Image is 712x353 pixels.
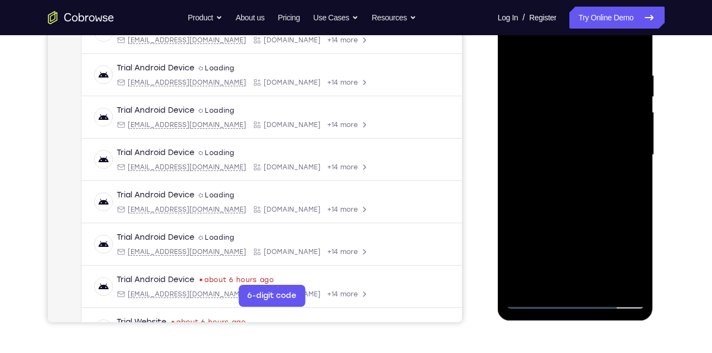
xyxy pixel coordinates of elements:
span: android@example.com [80,167,198,175]
div: Open device details [34,142,414,185]
div: Loading [151,152,187,161]
div: Trial Android Device [69,109,146,120]
a: Go to the home page [48,11,114,24]
div: Trial Android Device [69,194,146,205]
span: android@example.com [80,294,198,302]
div: Email [69,294,198,302]
div: App [205,294,273,302]
span: +14 more [279,167,310,175]
div: Trial Android Device [69,278,146,289]
span: Cobrowse.io [216,209,273,218]
button: Product [188,7,222,29]
a: Pricing [278,7,300,29]
div: App [205,167,273,175]
div: App [205,124,273,133]
a: Log In [498,7,518,29]
span: +14 more [279,251,310,260]
span: +14 more [279,82,310,91]
span: android@example.com [80,336,198,345]
span: Cobrowse.io [216,294,273,302]
button: 6-digit code [191,331,257,353]
span: Cobrowse.io [216,82,273,91]
div: Open device details [34,185,414,227]
div: Email [69,82,198,91]
div: Email [69,209,198,218]
span: android@example.com [80,209,198,218]
div: Open device details [34,100,414,142]
div: Trial Android Device [69,321,146,332]
label: demo_id [219,36,253,47]
div: App [205,82,273,91]
a: Register [529,7,556,29]
span: +14 more [279,124,310,133]
div: Email [69,251,198,260]
span: / [523,11,525,24]
input: Filter devices... [62,36,201,47]
div: Last seen [152,325,154,327]
div: Trial Android Device [69,151,146,162]
div: Open device details [34,269,414,312]
span: Cobrowse.io [216,124,273,133]
label: Email [329,36,349,47]
span: android@example.com [80,251,198,260]
a: About us [236,7,264,29]
div: Loading [151,237,187,246]
div: Loading [151,195,187,203]
div: Email [69,336,198,345]
span: android@example.com [80,82,198,91]
div: Email [69,124,198,133]
span: +14 more [279,336,310,345]
div: Trial Android Device [69,236,146,247]
time: Tue Aug 19 2025 09:42:07 GMT+0300 (Eastern European Summer Time) [156,322,226,330]
div: App [205,209,273,218]
span: android@example.com [80,124,198,133]
span: Cobrowse.io [216,167,273,175]
div: Trial Android Device [69,67,146,78]
a: Try Online Demo [569,7,664,29]
div: Open device details [34,58,414,100]
div: Loading [151,68,187,76]
span: +14 more [279,294,310,302]
div: Open device details [34,227,414,269]
button: Use Cases [313,7,358,29]
span: jwtsso_invalid_token [151,13,223,21]
button: Refresh [388,33,405,51]
button: Resources [372,7,416,29]
div: App [205,251,273,260]
span: Cobrowse.io [216,251,273,260]
div: Loading [151,279,187,288]
div: Loading [151,110,187,119]
span: +14 more [279,209,310,218]
div: Email [69,167,198,175]
div: jwt expired [151,13,264,21]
